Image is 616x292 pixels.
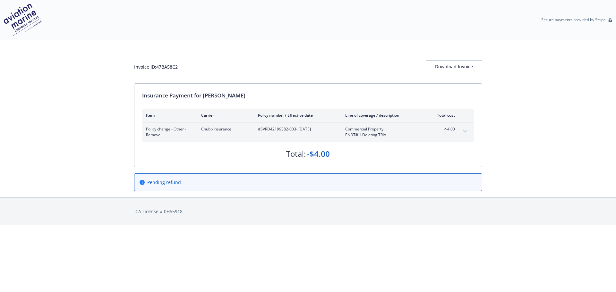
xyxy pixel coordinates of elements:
div: Total: [286,148,306,159]
button: expand content [460,126,470,137]
div: Item [146,113,191,118]
div: Insurance Payment for [PERSON_NAME] [142,91,474,100]
span: Chubb Insurance [201,126,248,132]
div: -$4.00 [307,148,330,159]
div: Policy change - Other - RemoveChubb Insurance#SVRD42199382-003- [DATE]Commercial PropertyENDT# 1 ... [142,122,474,142]
span: ENDT# 1 Deleting TRIA [345,132,421,138]
div: Policy number / Effective date [258,113,335,118]
span: Pending refund [147,179,181,186]
div: Carrier [201,113,248,118]
span: -$4.00 [431,126,455,132]
div: CA License # 0H55918 [135,208,481,215]
span: Commercial PropertyENDT# 1 Deleting TRIA [345,126,421,138]
button: Download Invoice [426,60,482,73]
p: Secure payments provided by Stripe [541,17,606,22]
span: Commercial Property [345,126,421,132]
span: #SVRD42199382-003 - [DATE] [258,126,335,132]
div: Invoice ID: 47BA58C2 [134,63,178,70]
div: Total cost [431,113,455,118]
div: Download Invoice [426,61,482,73]
span: Policy change - Other - Remove [146,126,191,138]
div: Line of coverage / description [345,113,421,118]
